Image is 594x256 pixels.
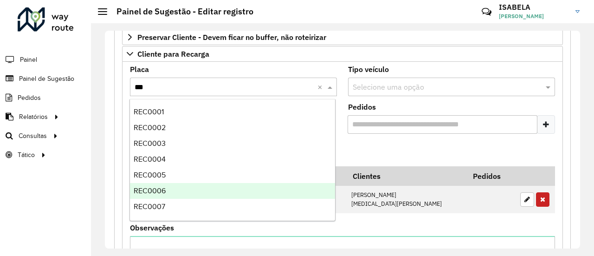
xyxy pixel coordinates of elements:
[18,93,41,103] span: Pedidos
[347,166,467,186] th: Clientes
[129,99,336,221] ng-dropdown-panel: Options list
[499,12,568,20] span: [PERSON_NAME]
[347,186,467,213] td: [PERSON_NAME] [MEDICAL_DATA][PERSON_NAME]
[134,203,165,210] span: REC0007
[134,108,164,116] span: REC0001
[499,3,568,12] h3: ISABELA
[134,187,166,195] span: REC0006
[122,29,563,45] a: Preservar Cliente - Devem ficar no buffer, não roteirizar
[122,46,563,62] a: Cliente para Recarga
[19,131,47,141] span: Consultas
[19,112,48,122] span: Relatórios
[348,64,389,75] label: Tipo veículo
[134,155,166,163] span: REC0004
[107,7,253,17] h2: Painel de Sugestão - Editar registro
[134,139,166,147] span: REC0003
[477,2,497,22] a: Contato Rápido
[18,150,35,160] span: Tático
[134,124,166,131] span: REC0002
[137,50,209,58] span: Cliente para Recarga
[130,222,174,233] label: Observações
[20,55,37,65] span: Painel
[19,74,74,84] span: Painel de Sugestão
[130,64,149,75] label: Placa
[134,171,166,179] span: REC0005
[348,101,376,112] label: Pedidos
[467,166,516,186] th: Pedidos
[317,81,325,92] span: Clear all
[137,33,326,41] span: Preservar Cliente - Devem ficar no buffer, não roteirizar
